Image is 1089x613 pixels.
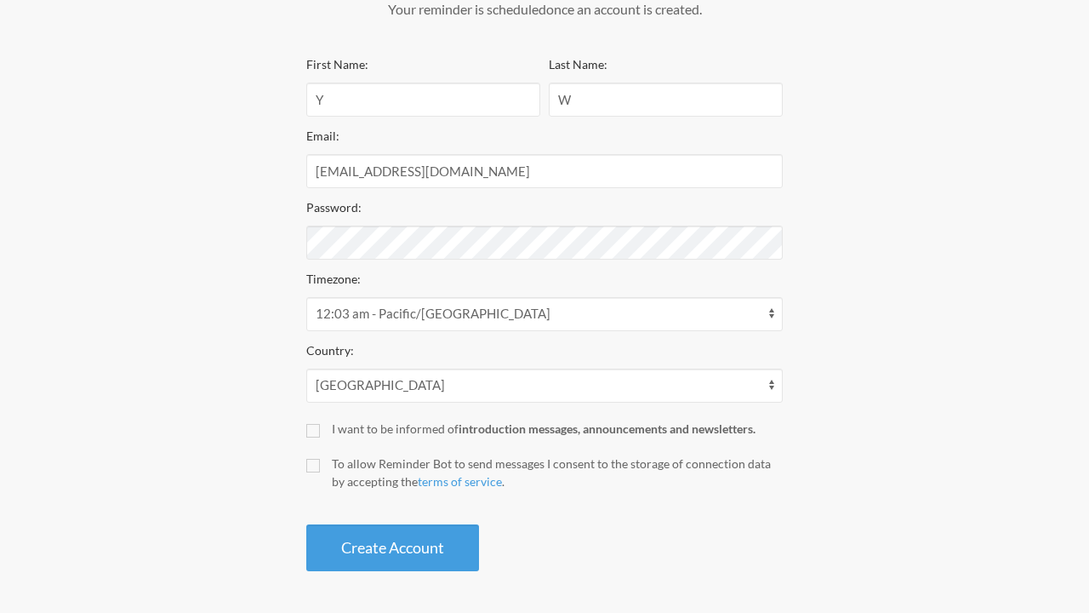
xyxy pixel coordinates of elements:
[332,420,783,438] div: I want to be informed of
[306,343,354,358] label: Country:
[459,421,755,436] strong: introduction messages, announcements and newsletters.
[306,272,361,286] label: Timezone:
[549,57,607,72] label: Last Name:
[418,474,502,489] a: terms of service
[332,455,783,490] div: To allow Reminder Bot to send messages I consent to the storage of connection data by accepting t...
[306,459,320,473] input: To allow Reminder Bot to send messages I consent to the storage of connection data by accepting t...
[306,200,362,215] label: Password:
[306,424,320,438] input: I want to be informed ofintroduction messages, announcements and newsletters.
[306,524,479,571] button: Create Account
[306,129,339,143] label: Email:
[306,57,368,72] label: First Name:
